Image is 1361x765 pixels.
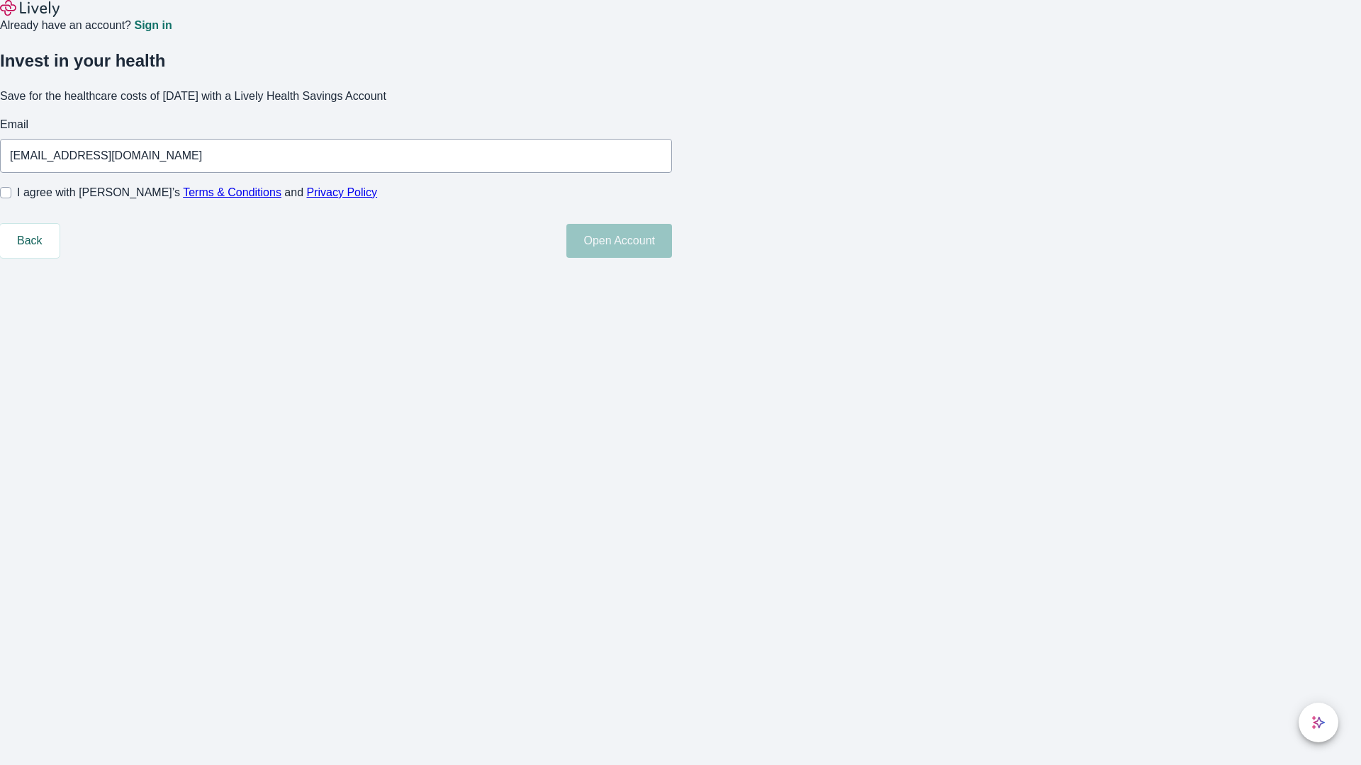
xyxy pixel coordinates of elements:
span: I agree with [PERSON_NAME]’s and [17,184,377,201]
svg: Lively AI Assistant [1311,715,1326,730]
button: chat [1299,703,1338,742]
a: Privacy Policy [307,186,378,198]
a: Terms & Conditions [183,186,281,198]
a: Sign in [134,20,172,31]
